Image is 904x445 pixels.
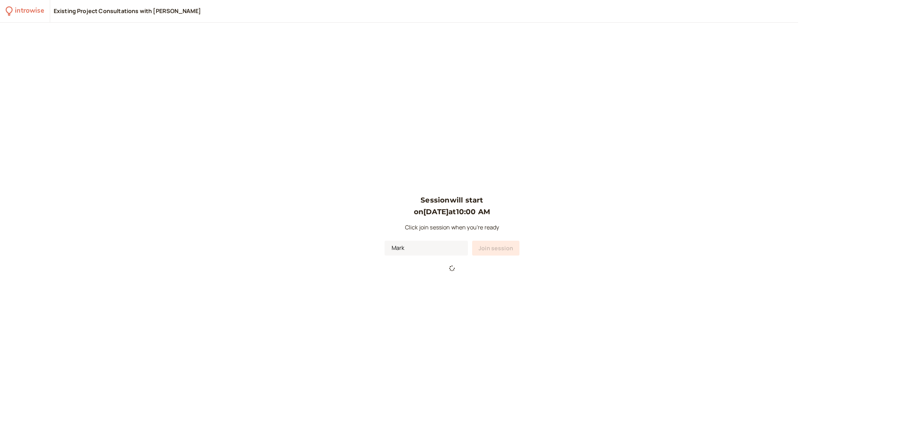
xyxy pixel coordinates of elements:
[15,6,44,17] div: introwise
[385,194,519,217] h3: Session will start on [DATE] at 10:00 AM
[472,241,519,256] button: Join session
[478,244,513,252] span: Join session
[54,7,201,15] div: Existing Project Consultations with [PERSON_NAME]
[385,223,519,232] p: Click join session when you're ready
[385,241,468,256] input: Your Name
